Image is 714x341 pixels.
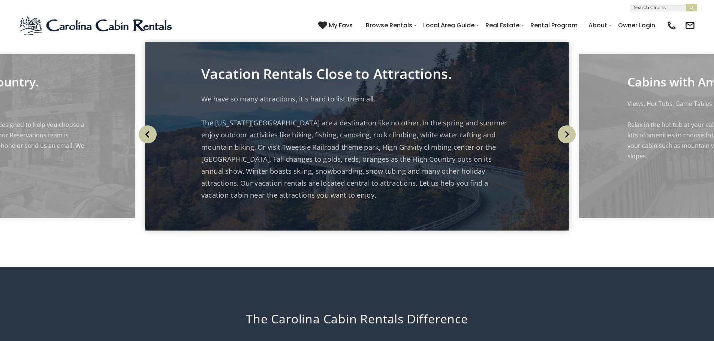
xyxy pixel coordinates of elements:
button: Next [554,118,579,151]
a: My Favs [318,21,355,30]
button: Previous [135,118,160,151]
p: We have so many attractions, it's hard to list them all. The [US_STATE][GEOGRAPHIC_DATA] are a de... [201,93,513,201]
h2: The Carolina Cabin Rentals Difference [117,312,597,326]
img: phone-regular-black.png [666,20,677,31]
img: mail-regular-black.png [685,20,695,31]
span: My Favs [329,21,353,30]
a: Real Estate [482,19,523,32]
a: Browse Rentals [362,19,416,32]
img: Blue-2.png [19,14,174,37]
a: Rental Program [527,19,581,32]
img: arrow [558,125,576,143]
p: Vacation Rentals Close to Attractions. [201,68,513,80]
a: Owner Login [614,19,659,32]
a: Local Area Guide [419,19,478,32]
img: arrow [139,125,157,143]
a: About [585,19,611,32]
